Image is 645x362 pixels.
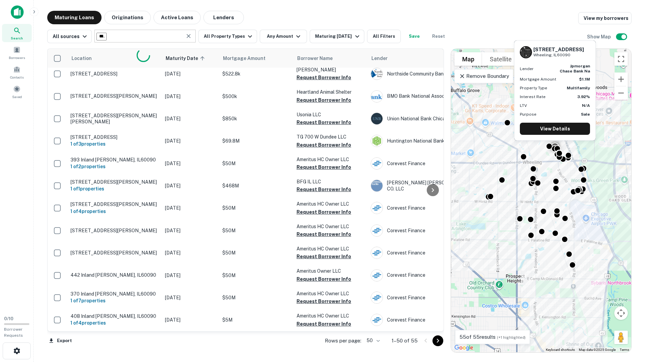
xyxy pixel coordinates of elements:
[428,30,449,43] button: Reset
[71,228,158,234] p: [STREET_ADDRESS][PERSON_NAME]
[2,83,32,101] a: Saved
[2,24,32,42] a: Search
[165,115,216,122] p: [DATE]
[367,30,401,43] button: All Filters
[293,49,367,68] th: Borrower Name
[71,201,158,207] p: [STREET_ADDRESS][PERSON_NAME]
[367,49,475,68] th: Lender
[222,160,290,167] p: $50M
[71,134,158,140] p: [STREET_ADDRESS]
[297,73,351,82] button: Request Borrower Info
[371,224,472,237] div: Corevest Finance
[297,312,364,320] p: Ameritus HC Owner LLC
[223,54,274,62] span: Mortgage Amount
[297,178,364,185] p: BFG IL LLC
[582,103,590,108] strong: N/A
[297,275,351,283] button: Request Borrower Info
[165,160,216,167] p: [DATE]
[533,47,584,53] h6: [STREET_ADDRESS]
[371,113,472,125] div: Union National Bank Chicagoland
[297,290,364,297] p: Ameritus HC Owner LLC
[10,74,24,80] span: Contacts
[371,180,472,192] div: [PERSON_NAME] [PERSON_NAME] & CO. LLC
[71,208,158,215] h6: 1 of 4 properties
[297,252,351,261] button: Request Borrower Info
[297,200,364,208] p: Ameritus HC Owner LLC
[371,90,472,102] div: BMO Bank National Association
[614,86,628,100] button: Zoom out
[371,135,383,147] img: picture
[11,5,24,19] img: capitalize-icon.png
[198,30,257,43] button: All Property Types
[611,308,645,340] div: Chat Widget
[165,294,216,301] p: [DATE]
[11,35,23,41] span: Search
[71,54,92,62] span: Location
[310,30,364,43] button: Maturing [DATE]
[371,292,472,304] div: Corevest Finance
[297,223,364,230] p: Ameritus HC Owner LLC
[520,66,534,72] p: Lender
[520,76,556,82] p: Mortgage Amount
[165,204,216,212] p: [DATE]
[371,158,383,169] img: picture
[371,202,472,214] div: Corevest Finance
[71,157,158,163] p: 393 Inland [PERSON_NAME], IL60090
[371,247,472,259] div: Corevest Finance
[222,182,290,189] p: $468M
[297,297,351,305] button: Request Borrower Info
[222,204,290,212] p: $50M
[165,182,216,189] p: [DATE]
[71,163,158,170] h6: 1 of 2 properties
[520,94,545,100] p: Interest Rate
[297,245,364,252] p: Ameritus HC Owner LLC
[297,118,351,126] button: Request Borrower Info
[325,337,361,345] p: Rows per page:
[560,64,590,73] strong: jpmorgan chase bank na
[184,31,193,41] button: Clear
[47,30,92,43] button: All sources
[222,294,290,301] p: $50M
[454,52,482,66] button: Show street map
[297,88,364,96] p: Heartland Animal Shelter
[371,91,383,102] img: picture
[371,157,472,170] div: Corevest Finance
[297,230,351,238] button: Request Borrower Info
[222,249,290,257] p: $50M
[579,348,616,352] span: Map data ©2025 Google
[297,66,364,73] p: [PERSON_NAME]
[2,63,32,81] div: Contacts
[533,52,584,58] p: Wheeling, IL60090
[47,11,102,24] button: Maturing Loans
[371,292,383,303] img: picture
[579,77,590,82] strong: $1.1M
[546,348,575,352] button: Keyboard shortcuts
[453,343,475,352] img: Google
[297,320,351,328] button: Request Borrower Info
[67,49,162,68] th: Location
[165,249,216,257] p: [DATE]
[459,72,509,80] p: Remove Boundary
[2,43,32,62] a: Borrowers
[297,267,364,275] p: Ameritus Owner LLC
[165,137,216,145] p: [DATE]
[222,316,290,324] p: $5M
[371,54,388,62] span: Lender
[620,348,629,352] a: Terms
[578,12,632,24] a: View my borrowers
[371,247,383,259] img: picture
[297,54,333,62] span: Borrower Name
[9,55,25,60] span: Borrowers
[222,227,290,234] p: $50M
[12,94,22,99] span: Saved
[165,272,216,279] p: [DATE]
[614,52,628,66] button: Toggle fullscreen view
[432,335,443,346] button: Go to next page
[71,291,158,297] p: 370 Inland [PERSON_NAME], IL60090
[587,33,612,40] h6: Show Map
[71,113,158,125] p: [STREET_ADDRESS][PERSON_NAME][PERSON_NAME]
[297,96,351,104] button: Request Borrower Info
[614,306,628,320] button: Map camera controls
